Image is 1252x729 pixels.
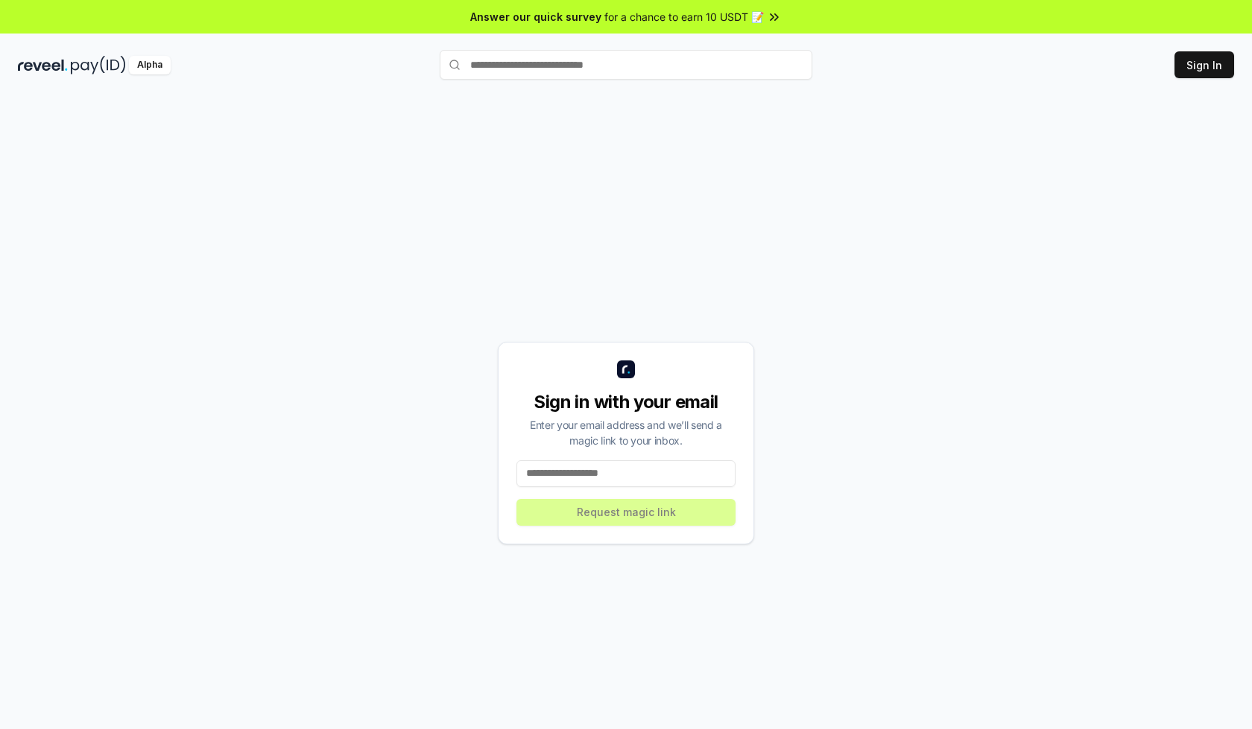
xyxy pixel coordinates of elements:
[18,56,68,74] img: reveel_dark
[516,417,736,448] div: Enter your email address and we’ll send a magic link to your inbox.
[71,56,126,74] img: pay_id
[617,360,635,378] img: logo_small
[1174,51,1234,78] button: Sign In
[604,9,764,25] span: for a chance to earn 10 USDT 📝
[470,9,601,25] span: Answer our quick survey
[129,56,171,74] div: Alpha
[516,390,736,414] div: Sign in with your email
